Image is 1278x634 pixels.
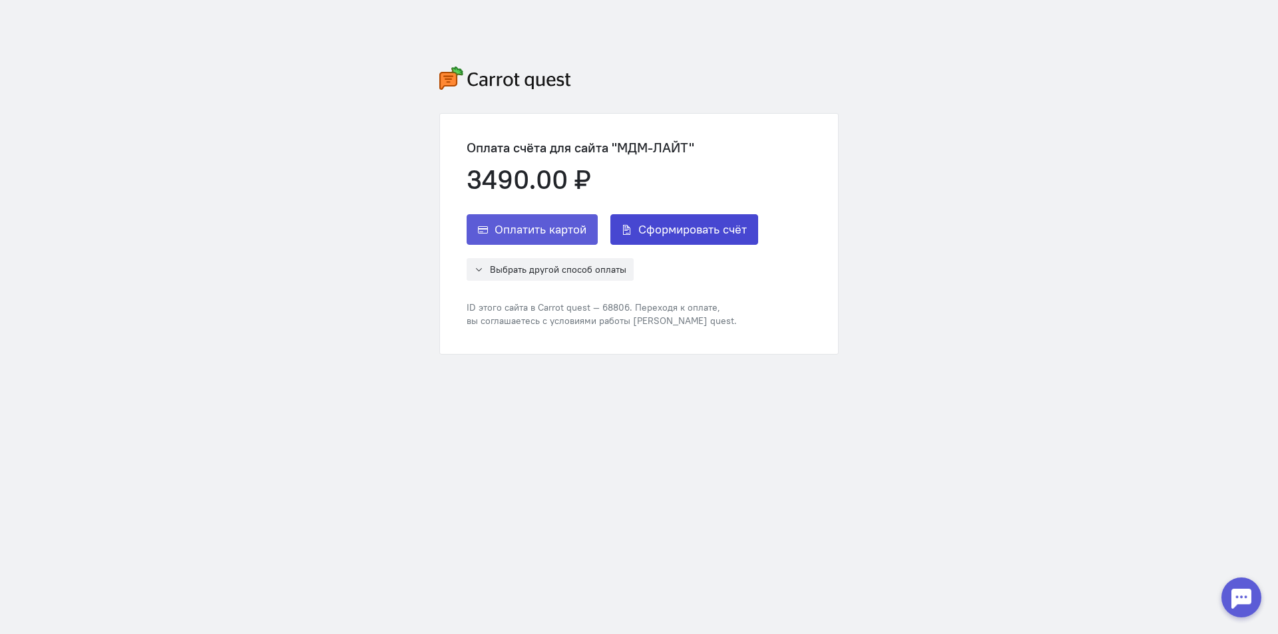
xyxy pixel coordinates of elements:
[467,165,758,194] div: 3490.00 ₽
[439,67,571,90] img: carrot-quest-logo.svg
[467,258,634,281] button: Выбрать другой способ оплаты
[490,263,626,275] span: Выбрать другой способ оплаты
[467,301,758,327] div: ID этого сайта в Carrot quest — 68806. Переходя к оплате, вы соглашаетесь с условиями работы [PER...
[638,222,747,238] span: Сформировать счёт
[467,140,758,155] div: Оплата счёта для сайта "МДМ-ЛАЙТ"
[467,214,598,245] button: Оплатить картой
[610,214,758,245] button: Сформировать счёт
[495,222,586,238] span: Оплатить картой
